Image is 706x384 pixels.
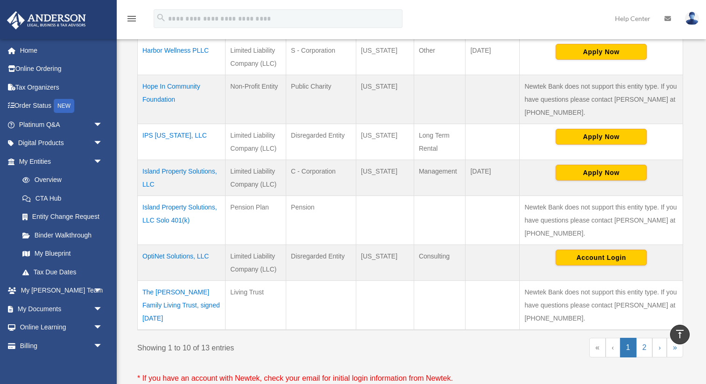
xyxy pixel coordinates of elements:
td: [US_STATE] [356,124,414,160]
a: Overview [13,171,107,189]
button: Account Login [556,250,647,265]
a: Online Ordering [7,60,117,78]
a: Binder Walkthrough [13,226,112,244]
td: Newtek Bank does not support this entity type. If you have questions please contact [PERSON_NAME]... [520,75,683,124]
div: Showing 1 to 10 of 13 entries [137,338,403,355]
a: Account Login [556,253,647,261]
a: Tax Organizers [7,78,117,97]
button: Apply Now [556,129,647,145]
td: The [PERSON_NAME] Family Living Trust, signed [DATE] [138,281,226,330]
td: [US_STATE] [356,160,414,196]
td: OptiNet Solutions, LLC [138,245,226,281]
a: Billingarrow_drop_down [7,336,117,355]
span: arrow_drop_down [93,152,112,171]
a: First [589,338,606,357]
div: NEW [54,99,74,113]
td: Limited Liability Company (LLC) [226,39,286,75]
a: My Blueprint [13,244,112,263]
td: [DATE] [466,39,520,75]
a: Online Learningarrow_drop_down [7,318,117,337]
td: Limited Liability Company (LLC) [226,124,286,160]
img: User Pic [685,12,699,25]
td: IPS [US_STATE], LLC [138,124,226,160]
td: Disregarded Entity [286,245,356,281]
a: menu [126,16,137,24]
span: arrow_drop_down [93,115,112,134]
i: menu [126,13,137,24]
td: Limited Liability Company (LLC) [226,245,286,281]
a: Home [7,41,117,60]
a: Platinum Q&Aarrow_drop_down [7,115,117,134]
td: [US_STATE] [356,245,414,281]
td: Living Trust [226,281,286,330]
button: Apply Now [556,165,647,181]
i: vertical_align_top [674,328,685,340]
span: arrow_drop_down [93,336,112,356]
td: S - Corporation [286,39,356,75]
a: Tax Due Dates [13,263,112,281]
td: Long Term Rental [414,124,466,160]
td: [DATE] [466,160,520,196]
a: vertical_align_top [670,325,690,344]
span: arrow_drop_down [93,318,112,337]
td: Disregarded Entity [286,124,356,160]
a: CTA Hub [13,189,112,208]
td: Island Property Solutions, LLC Solo 401(k) [138,196,226,245]
td: C - Corporation [286,160,356,196]
td: Limited Liability Company (LLC) [226,160,286,196]
td: [US_STATE] [356,75,414,124]
a: My Documentsarrow_drop_down [7,300,117,318]
i: search [156,13,166,23]
td: Newtek Bank does not support this entity type. If you have questions please contact [PERSON_NAME]... [520,196,683,245]
a: My [PERSON_NAME] Teamarrow_drop_down [7,281,117,300]
td: Island Property Solutions, LLC [138,160,226,196]
span: arrow_drop_down [93,134,112,153]
a: Digital Productsarrow_drop_down [7,134,117,153]
td: Hope In Community Foundation [138,75,226,124]
td: Pension Plan [226,196,286,245]
span: arrow_drop_down [93,300,112,319]
a: Previous [606,338,620,357]
td: Non-Profit Entity [226,75,286,124]
td: Harbor Wellness PLLC [138,39,226,75]
td: Other [414,39,466,75]
td: Pension [286,196,356,245]
a: Order StatusNEW [7,97,117,116]
img: Anderson Advisors Platinum Portal [4,11,89,29]
a: Entity Change Request [13,208,112,226]
td: Consulting [414,245,466,281]
td: Management [414,160,466,196]
span: arrow_drop_down [93,281,112,300]
td: Public Charity [286,75,356,124]
td: [US_STATE] [356,39,414,75]
a: My Entitiesarrow_drop_down [7,152,112,171]
td: Newtek Bank does not support this entity type. If you have questions please contact [PERSON_NAME]... [520,281,683,330]
button: Apply Now [556,44,647,60]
